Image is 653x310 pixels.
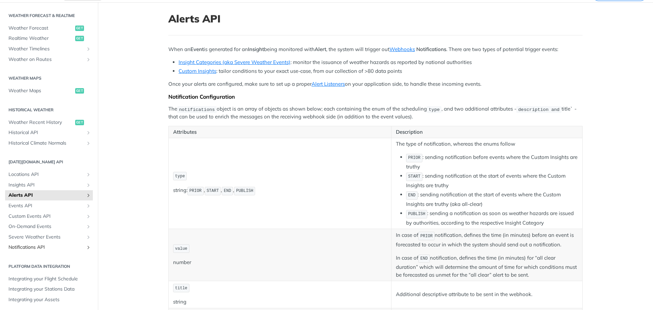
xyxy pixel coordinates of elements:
[168,93,583,100] div: Notification Configuration
[5,75,93,81] h2: Weather Maps
[9,46,84,52] span: Weather Timelines
[168,13,583,25] h1: Alerts API
[5,86,93,96] a: Weather Mapsget
[5,190,93,200] a: Alerts APIShow subpages for Alerts API
[75,36,84,41] span: get
[9,213,84,220] span: Custom Events API
[189,189,202,193] span: PRIOR
[408,193,416,198] span: END
[420,234,433,239] span: PRIOR
[9,25,73,32] span: Weather Forecast
[86,172,91,177] button: Show subpages for Locations API
[5,274,93,284] a: Integrating your Flight Schedule
[206,189,219,193] span: START
[5,242,93,252] a: Notifications APIShow subpages for Notifications API
[9,56,84,63] span: Weather on Routes
[420,256,428,261] span: END
[9,171,84,178] span: Locations API
[175,174,185,179] span: type
[236,189,253,193] span: PUBLISH
[5,54,93,65] a: Weather on RoutesShow subpages for Weather on Routes
[5,13,93,19] h2: Weather Forecast & realtime
[396,231,578,248] p: In case of notification, defines the time (in minutes) before an event is forecasted to occur in ...
[179,107,215,112] span: notifications
[5,295,93,305] a: Integrating your Assets
[86,193,91,198] button: Show subpages for Alerts API
[86,245,91,250] button: Show subpages for Notifications API
[86,224,91,229] button: Show subpages for On-Demand Events
[86,182,91,188] button: Show subpages for Insights API
[396,140,578,148] p: The type of notification, whereas the enums follow
[86,46,91,52] button: Show subpages for Weather Timelines
[175,246,187,251] span: value
[9,244,84,251] span: Notifications API
[312,81,345,87] a: Alert Listeners
[5,284,93,294] a: Integrating your Stations Data
[5,23,93,33] a: Weather Forecastget
[168,105,583,121] p: The object is an array of objects as shown below; each containing the enum of the scheduling , an...
[429,107,440,112] span: type
[5,201,93,211] a: Events APIShow subpages for Events API
[5,180,93,190] a: Insights APIShow subpages for Insights API
[416,46,446,52] strong: Notifications
[406,172,578,189] li: : sending notification at the start of events where the Custom Insights are truthy
[173,259,387,266] p: number
[179,67,583,75] li: : tailor conditions to your exact use-case, from our collection of >80 data points
[396,254,578,279] p: In case of notification, defines the time (in minutes) for “all clear duration” which will determ...
[75,26,84,31] span: get
[179,59,583,66] li: : monitor the issuance of weather hazards as reported by national authorities
[179,68,216,74] a: Custom Insights
[173,298,387,306] p: string
[5,33,93,44] a: Realtime Weatherget
[396,291,578,298] p: Additional descriptive attribute to be sent in the webhook.
[86,141,91,146] button: Show subpages for Historical Climate Normals
[86,130,91,135] button: Show subpages for Historical API
[408,174,420,179] span: START
[5,107,93,113] h2: Historical Weather
[518,107,560,112] span: description and
[9,296,91,303] span: Integrating your Assets
[406,191,578,208] li: : sending notification at the start of events where the Custom Insights are truthy (aka all-clear)
[75,88,84,94] span: get
[315,46,326,52] strong: Alert
[9,129,84,136] span: Historical API
[5,263,93,270] h2: Platform DATA integration
[86,203,91,209] button: Show subpages for Events API
[406,153,578,170] li: : sending notification before events where the Custom Insights are truthy
[173,186,387,196] p: string: , , ,
[9,286,91,293] span: Integrating your Stations Data
[406,209,578,227] li: : sending a notification as soon as weather hazards are issued by authorities, according to the r...
[168,80,583,88] p: Once your alerts are configured, make sure to set up a proper on your application side, to handle...
[9,140,84,147] span: Historical Climate Normals
[9,202,84,209] span: Events API
[5,138,93,148] a: Historical Climate NormalsShow subpages for Historical Climate Normals
[9,119,73,126] span: Weather Recent History
[5,44,93,54] a: Weather TimelinesShow subpages for Weather Timelines
[5,159,93,165] h2: [DATE][DOMAIN_NAME] API
[389,46,415,52] a: Webhooks
[248,46,264,52] strong: Insight
[408,212,425,216] span: PUBLISH
[5,117,93,128] a: Weather Recent Historyget
[179,59,290,65] a: Insight Categories (aka Severe Weather Events)
[75,120,84,125] span: get
[5,222,93,232] a: On-Demand EventsShow subpages for On-Demand Events
[396,128,578,136] p: Description
[9,234,84,241] span: Severe Weather Events
[9,223,84,230] span: On-Demand Events
[173,128,387,136] p: Attributes
[86,214,91,219] button: Show subpages for Custom Events API
[224,189,231,193] span: END
[5,169,93,180] a: Locations APIShow subpages for Locations API
[190,46,204,52] strong: Event
[9,35,73,42] span: Realtime Weather
[9,192,84,199] span: Alerts API
[5,232,93,242] a: Severe Weather EventsShow subpages for Severe Weather Events
[5,128,93,138] a: Historical APIShow subpages for Historical API
[86,234,91,240] button: Show subpages for Severe Weather Events
[5,211,93,222] a: Custom Events APIShow subpages for Custom Events API
[9,182,84,189] span: Insights API
[9,276,91,282] span: Integrating your Flight Schedule
[175,286,187,291] span: title
[86,57,91,62] button: Show subpages for Weather on Routes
